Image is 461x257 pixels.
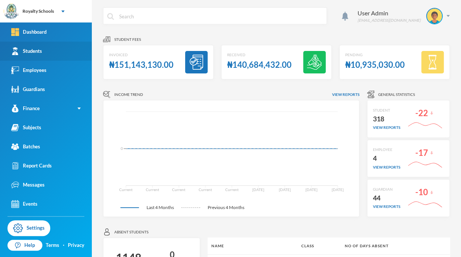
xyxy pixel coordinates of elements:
[114,92,143,97] span: Income Trend
[11,143,40,151] div: Batches
[199,187,212,192] tspan: Current
[103,45,214,79] a: Invoiced₦151,143,130.00
[107,13,114,20] img: search
[11,66,46,74] div: Employees
[373,113,400,125] div: 318
[373,152,400,164] div: 4
[345,58,405,72] div: ₦10,935,030.00
[415,146,428,160] div: -17
[373,164,400,170] div: view reports
[415,185,428,200] div: -10
[227,52,292,58] div: Received
[208,238,298,254] th: Name
[373,125,400,130] div: view reports
[373,147,400,152] div: EMPLOYEE
[46,242,59,249] a: Terms
[373,192,400,204] div: 44
[11,181,45,189] div: Messages
[7,220,50,236] a: Settings
[11,47,42,55] div: Students
[305,187,317,192] tspan: [DATE]
[22,8,54,15] div: Royalty Schools
[373,204,400,209] div: view reports
[427,9,442,24] img: STUDENT
[146,187,159,192] tspan: Current
[139,204,181,211] span: Last 4 Months
[358,9,421,18] div: User Admin
[119,187,133,192] tspan: Current
[279,187,291,192] tspan: [DATE]
[345,52,405,58] div: Pending
[11,200,37,208] div: Events
[332,187,344,192] tspan: [DATE]
[339,45,450,79] a: Pending₦10,935,030.00
[200,204,252,211] span: Previous 4 Months
[4,4,19,19] img: logo
[373,187,400,192] div: GUARDIAN
[252,187,264,192] tspan: [DATE]
[109,58,174,72] div: ₦151,143,130.00
[11,162,52,170] div: Report Cards
[121,146,123,151] tspan: 0
[109,52,174,58] div: Invoiced
[225,187,239,192] tspan: Current
[373,108,400,113] div: STUDENT
[298,238,341,254] th: Class
[11,124,41,131] div: Subjects
[358,18,421,23] div: [EMAIL_ADDRESS][DOMAIN_NAME]
[415,106,428,121] div: -22
[378,92,415,97] span: General Statistics
[172,187,186,192] tspan: Current
[7,240,42,251] a: Help
[227,58,292,72] div: ₦140,684,432.00
[68,242,84,249] a: Privacy
[11,105,40,112] div: Finance
[11,28,46,36] div: Dashboard
[332,92,359,97] span: View reports
[11,85,45,93] div: Guardians
[114,37,141,42] span: Student fees
[341,238,392,254] th: No of days absent
[118,8,323,25] input: Search
[63,242,64,249] div: ·
[114,229,148,235] span: Absent students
